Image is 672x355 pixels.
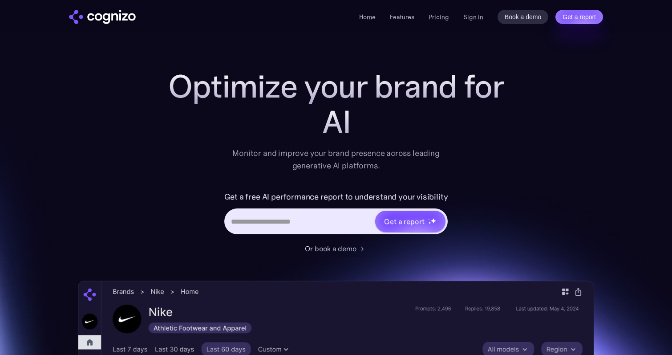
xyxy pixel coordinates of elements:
[428,221,431,224] img: star
[359,13,376,21] a: Home
[463,12,483,22] a: Sign in
[498,10,549,24] a: Book a demo
[428,218,429,220] img: star
[305,243,356,254] div: Or book a demo
[384,216,424,227] div: Get a report
[430,218,436,224] img: star
[69,10,136,24] a: home
[224,190,448,239] form: Hero URL Input Form
[158,104,514,140] div: AI
[429,13,449,21] a: Pricing
[374,210,446,233] a: Get a reportstarstarstar
[69,10,136,24] img: cognizo logo
[305,243,367,254] a: Or book a demo
[158,69,514,104] h1: Optimize your brand for
[227,147,445,172] div: Monitor and improve your brand presence across leading generative AI platforms.
[224,190,448,204] label: Get a free AI performance report to understand your visibility
[390,13,414,21] a: Features
[555,10,603,24] a: Get a report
